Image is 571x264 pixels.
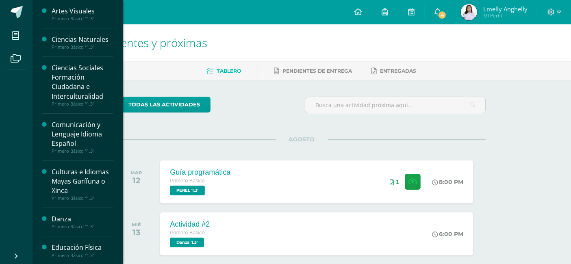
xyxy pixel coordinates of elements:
[52,16,113,22] div: Primero Básico "1.3"
[461,4,477,20] img: 9b43b5de71a22fad52ee6a369e0c0d2b.png
[52,243,113,252] div: Educación Física
[52,63,113,106] a: Ciencias Sociales Formación Ciudadana e InterculturalidadPrimero Básico "1.3"
[396,179,399,185] span: 1
[276,136,328,143] span: AGOSTO
[483,12,528,19] span: Mi Perfil
[42,35,207,50] span: Actividades recientes y próximas
[130,175,142,185] div: 12
[130,170,142,175] div: MAR
[52,6,113,22] a: Artes VisualesPrimero Básico "1.3"
[132,222,141,227] div: MIÉ
[52,214,113,224] div: Danza
[52,167,113,201] a: Culturas e Idiomas Mayas Garífuna o XincaPrimero Básico "1.3"
[170,168,230,177] div: Guía programática
[52,44,113,50] div: Primero Básico "1.3"
[52,214,113,229] a: DanzaPrimero Básico "1.3"
[118,97,211,113] a: todas las Actividades
[170,230,204,236] span: Primero Básico
[52,167,113,195] div: Culturas e Idiomas Mayas Garífuna o Xinca
[52,35,113,50] a: Ciencias NaturalesPrimero Básico "1.3"
[207,65,241,78] a: Tablero
[52,253,113,258] div: Primero Básico "1.3"
[52,101,113,107] div: Primero Básico "1.3"
[52,6,113,16] div: Artes Visuales
[170,178,204,184] span: Primero Básico
[52,195,113,201] div: Primero Básico "1.3"
[432,178,463,186] div: 8:00 PM
[52,148,113,154] div: Primero Básico "1.3"
[283,68,352,74] span: Pendientes de entrega
[52,243,113,258] a: Educación FísicaPrimero Básico "1.3"
[52,120,113,154] a: Comunicación y Lenguaje Idioma EspañolPrimero Básico "1.3"
[390,179,399,185] div: Archivos entregados
[52,35,113,44] div: Ciencias Naturales
[217,68,241,74] span: Tablero
[305,97,485,113] input: Busca una actividad próxima aquí...
[170,238,204,247] span: Danza '1.3'
[132,227,141,237] div: 13
[170,220,210,229] div: Actividad #2
[432,230,463,238] div: 6:00 PM
[274,65,352,78] a: Pendientes de entrega
[52,63,113,101] div: Ciencias Sociales Formación Ciudadana e Interculturalidad
[52,224,113,229] div: Primero Básico "1.3"
[483,5,528,13] span: Emelly Anghelly
[170,186,205,195] span: PEREL '1.3'
[438,11,447,19] span: 4
[52,120,113,148] div: Comunicación y Lenguaje Idioma Español
[372,65,417,78] a: Entregadas
[380,68,417,74] span: Entregadas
